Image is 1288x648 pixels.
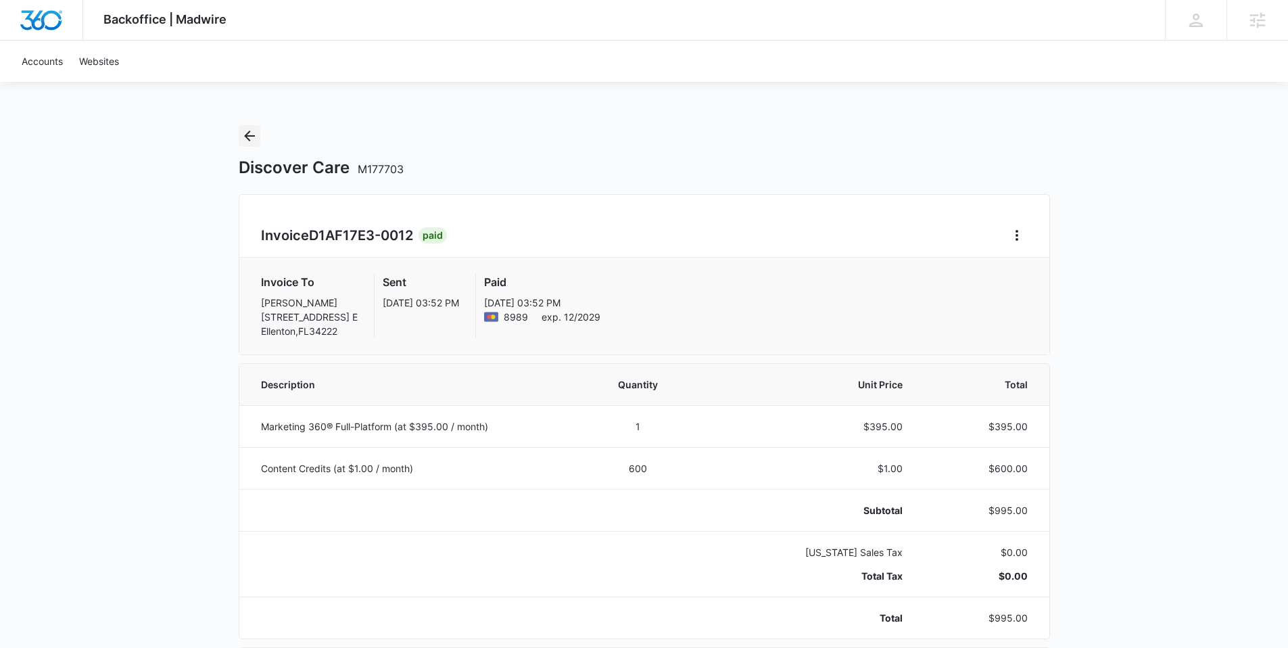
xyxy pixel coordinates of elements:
p: Content Credits (at $1.00 / month) [261,461,561,476]
h1: Discover Care [239,158,404,178]
h2: Invoice [261,225,419,246]
span: Backoffice | Madwire [103,12,226,26]
td: 1 [577,405,700,447]
p: [US_STATE] Sales Tax [715,545,902,559]
a: Websites [71,41,127,82]
span: Description [261,377,561,392]
p: $0.00 [935,545,1028,559]
h3: Sent [383,274,459,290]
p: $995.00 [935,503,1028,517]
span: exp. 12/2029 [542,310,600,324]
p: $600.00 [935,461,1028,476]
h3: Invoice To [261,274,358,290]
p: [PERSON_NAME] [STREET_ADDRESS] E Ellenton , FL 34222 [261,296,358,338]
td: 600 [577,447,700,489]
p: Subtotal [715,503,902,517]
span: Total [935,377,1028,392]
p: Total Tax [715,569,902,583]
p: $395.00 [715,419,902,434]
span: D1AF17E3-0012 [309,227,413,244]
p: $0.00 [935,569,1028,583]
span: Quantity [594,377,684,392]
p: [DATE] 03:52 PM [383,296,459,310]
span: Unit Price [715,377,902,392]
p: $395.00 [935,419,1028,434]
p: Total [715,611,902,625]
p: Marketing 360® Full-Platform (at $395.00 / month) [261,419,561,434]
div: Paid [419,227,447,244]
p: $995.00 [935,611,1028,625]
p: $1.00 [715,461,902,476]
h3: Paid [484,274,600,290]
span: M177703 [358,162,404,176]
span: Mastercard ending with [504,310,528,324]
button: Home [1006,225,1028,246]
a: Accounts [14,41,71,82]
button: Back [239,125,260,147]
p: [DATE] 03:52 PM [484,296,600,310]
